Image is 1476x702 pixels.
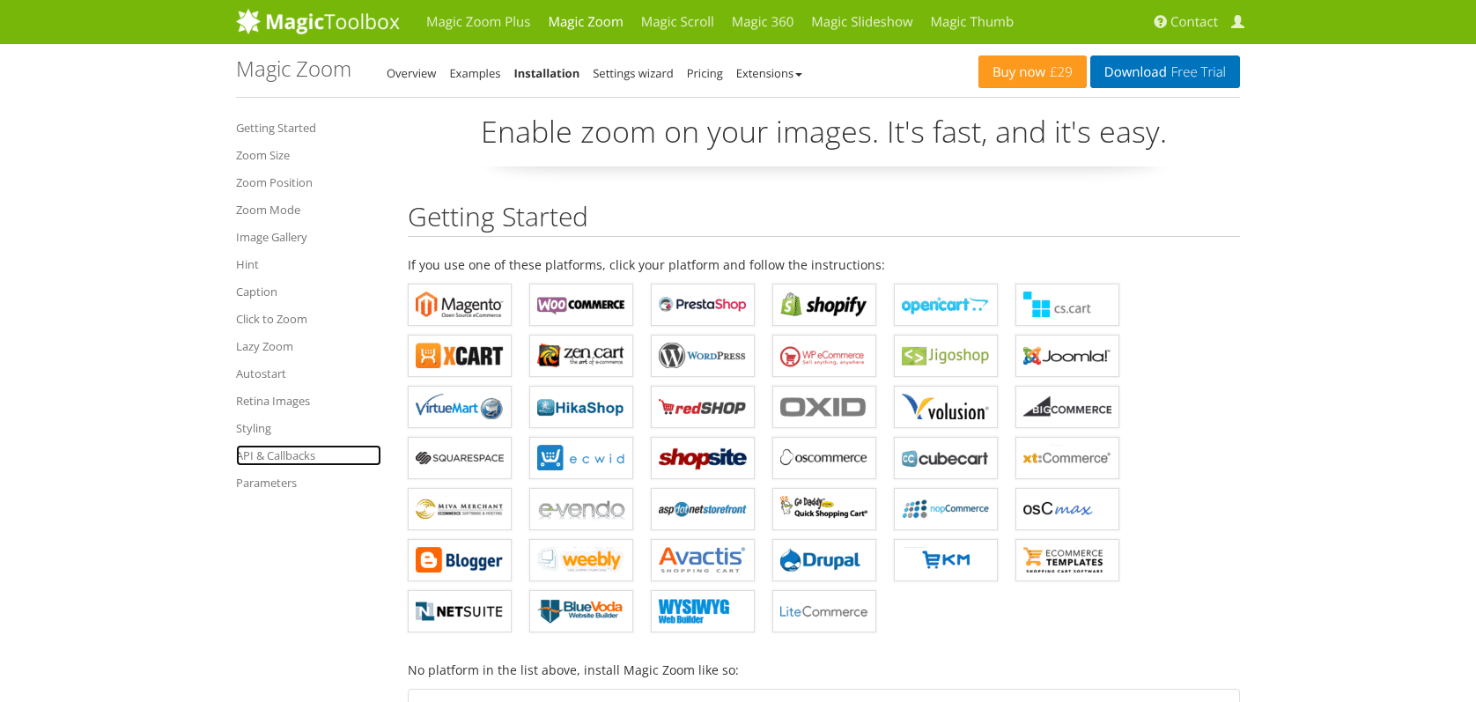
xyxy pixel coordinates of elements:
[408,386,512,428] a: Magic Zoom for VirtueMart
[416,547,504,573] b: Magic Zoom for Blogger
[236,472,381,493] a: Parameters
[236,172,381,193] a: Zoom Position
[236,308,381,329] a: Click to Zoom
[593,65,674,81] a: Settings wizard
[651,284,755,326] a: Magic Zoom for PrestaShop
[236,8,400,34] img: MagicToolbox.com - Image tools for your website
[659,343,747,369] b: Magic Zoom for WordPress
[1167,65,1226,79] span: Free Trial
[236,418,381,439] a: Styling
[529,488,633,530] a: Magic Zoom for e-vendo
[537,394,625,420] b: Magic Zoom for HikaShop
[537,343,625,369] b: Magic Zoom for Zen Cart
[651,488,755,530] a: Magic Zoom for AspDotNetStorefront
[651,437,755,479] a: Magic Zoom for ShopSite
[529,284,633,326] a: Magic Zoom for WooCommerce
[902,292,990,318] b: Magic Zoom for OpenCart
[1090,55,1240,88] a: DownloadFree Trial
[772,590,876,632] a: Magic Zoom for LiteCommerce
[1023,496,1111,522] b: Magic Zoom for osCMax
[780,343,868,369] b: Magic Zoom for WP e-Commerce
[772,437,876,479] a: Magic Zoom for osCommerce
[1023,292,1111,318] b: Magic Zoom for CS-Cart
[780,547,868,573] b: Magic Zoom for Drupal
[651,335,755,377] a: Magic Zoom for WordPress
[236,363,381,384] a: Autostart
[408,660,1240,680] p: No platform in the list above, install Magic Zoom like so:
[236,199,381,220] a: Zoom Mode
[236,117,381,138] a: Getting Started
[537,598,625,624] b: Magic Zoom for BlueVoda
[408,335,512,377] a: Magic Zoom for X-Cart
[736,65,802,81] a: Extensions
[537,445,625,471] b: Magic Zoom for ECWID
[902,547,990,573] b: Magic Zoom for EKM
[529,437,633,479] a: Magic Zoom for ECWID
[894,488,998,530] a: Magic Zoom for nopCommerce
[1015,335,1119,377] a: Magic Zoom for Joomla
[236,281,381,302] a: Caption
[772,386,876,428] a: Magic Zoom for OXID
[1015,488,1119,530] a: Magic Zoom for osCMax
[529,335,633,377] a: Magic Zoom for Zen Cart
[780,445,868,471] b: Magic Zoom for osCommerce
[236,144,381,166] a: Zoom Size
[408,488,512,530] a: Magic Zoom for Miva Merchant
[416,394,504,420] b: Magic Zoom for VirtueMart
[780,394,868,420] b: Magic Zoom for OXID
[416,292,504,318] b: Magic Zoom for Magento
[416,598,504,624] b: Magic Zoom for NetSuite
[408,111,1240,166] p: Enable zoom on your images. It's fast, and it's easy.
[780,292,868,318] b: Magic Zoom for Shopify
[772,284,876,326] a: Magic Zoom for Shopify
[408,539,512,581] a: Magic Zoom for Blogger
[659,445,747,471] b: Magic Zoom for ShopSite
[1170,13,1218,31] span: Contact
[236,254,381,275] a: Hint
[449,65,500,81] a: Examples
[236,336,381,357] a: Lazy Zoom
[1023,445,1111,471] b: Magic Zoom for xt:Commerce
[780,496,868,522] b: Magic Zoom for GoDaddy Shopping Cart
[236,445,381,466] a: API & Callbacks
[529,539,633,581] a: Magic Zoom for Weebly
[537,496,625,522] b: Magic Zoom for e-vendo
[1023,547,1111,573] b: Magic Zoom for ecommerce Templates
[408,590,512,632] a: Magic Zoom for NetSuite
[1015,437,1119,479] a: Magic Zoom for xt:Commerce
[1045,65,1073,79] span: £29
[772,335,876,377] a: Magic Zoom for WP e-Commerce
[687,65,723,81] a: Pricing
[1015,386,1119,428] a: Magic Zoom for Bigcommerce
[978,55,1087,88] a: Buy now£29
[894,539,998,581] a: Magic Zoom for EKM
[659,598,747,624] b: Magic Zoom for WYSIWYG
[902,445,990,471] b: Magic Zoom for CubeCart
[408,255,1240,275] p: If you use one of these platforms, click your platform and follow the instructions:
[902,343,990,369] b: Magic Zoom for Jigoshop
[236,57,351,80] h1: Magic Zoom
[416,496,504,522] b: Magic Zoom for Miva Merchant
[416,343,504,369] b: Magic Zoom for X-Cart
[659,394,747,420] b: Magic Zoom for redSHOP
[902,496,990,522] b: Magic Zoom for nopCommerce
[236,390,381,411] a: Retina Images
[529,590,633,632] a: Magic Zoom for BlueVoda
[651,590,755,632] a: Magic Zoom for WYSIWYG
[529,386,633,428] a: Magic Zoom for HikaShop
[659,496,747,522] b: Magic Zoom for AspDotNetStorefront
[780,598,868,624] b: Magic Zoom for LiteCommerce
[408,284,512,326] a: Magic Zoom for Magento
[894,386,998,428] a: Magic Zoom for Volusion
[387,65,436,81] a: Overview
[1015,284,1119,326] a: Magic Zoom for CS-Cart
[894,437,998,479] a: Magic Zoom for CubeCart
[772,488,876,530] a: Magic Zoom for GoDaddy Shopping Cart
[1023,343,1111,369] b: Magic Zoom for Joomla
[651,386,755,428] a: Magic Zoom for redSHOP
[894,284,998,326] a: Magic Zoom for OpenCart
[659,547,747,573] b: Magic Zoom for Avactis
[772,539,876,581] a: Magic Zoom for Drupal
[537,547,625,573] b: Magic Zoom for Weebly
[537,292,625,318] b: Magic Zoom for WooCommerce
